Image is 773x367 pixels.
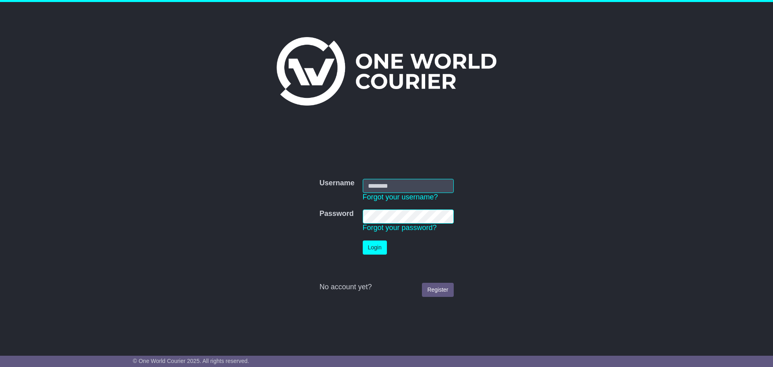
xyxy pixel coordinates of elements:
span: © One World Courier 2025. All rights reserved. [133,358,249,364]
button: Login [363,241,387,255]
a: Register [422,283,453,297]
img: One World [277,37,496,106]
label: Username [319,179,354,188]
label: Password [319,209,353,218]
a: Forgot your password? [363,224,437,232]
div: No account yet? [319,283,453,292]
a: Forgot your username? [363,193,438,201]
